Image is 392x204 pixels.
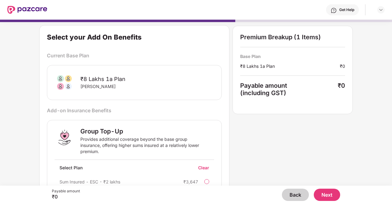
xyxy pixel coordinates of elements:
[52,194,80,200] div: ₹0
[55,128,74,147] img: Group Top-Up
[240,33,345,41] div: Premium Breakup (1 Items)
[379,7,383,12] img: svg+xml;base64,PHN2ZyBpZD0iRHJvcGRvd24tMzJ4MzIiIHhtbG5zPSJodHRwOi8vd3d3LnczLm9yZy8yMDAwL3N2ZyIgd2...
[338,82,345,97] div: ₹0
[80,83,196,90] div: [PERSON_NAME]
[183,179,198,184] div: ₹3,647
[47,33,222,45] div: Select your Add On Benefits
[47,52,222,59] div: Current Base Plan
[55,73,74,92] img: svg+xml;base64,PHN2ZyB3aWR0aD0iODAiIGhlaWdodD0iODAiIHZpZXdCb3g9IjAgMCA4MCA4MCIgZmlsbD0ibm9uZSIgeG...
[60,179,120,184] span: Sum Insured - ESC - ₹2 lakhs
[340,63,345,69] div: ₹0
[240,63,340,69] div: ₹8 Lakhs 1a Plan
[7,6,47,14] img: New Pazcare Logo
[282,189,309,201] button: Back
[55,165,88,175] div: Select Plan
[240,53,345,59] div: Base Plan
[47,107,222,114] div: Add-on Insurance Benefits
[198,165,214,171] div: Clear
[331,7,337,13] img: svg+xml;base64,PHN2ZyBpZD0iSGVscC0zMngzMiIgeG1sbnM9Imh0dHA6Ly93d3cudzMub3JnLzIwMDAvc3ZnIiB3aWR0aD...
[80,136,202,155] div: Provides additional coverage beyond the base group insurance, offering higher sums insured at a r...
[314,189,340,201] button: Next
[52,189,80,194] div: Payable amount
[80,128,214,135] div: Group Top-Up
[240,89,286,97] span: (including GST)
[240,82,338,97] div: Payable amount
[80,76,208,82] div: ₹8 Lakhs 1a Plan
[339,7,354,12] div: Get Help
